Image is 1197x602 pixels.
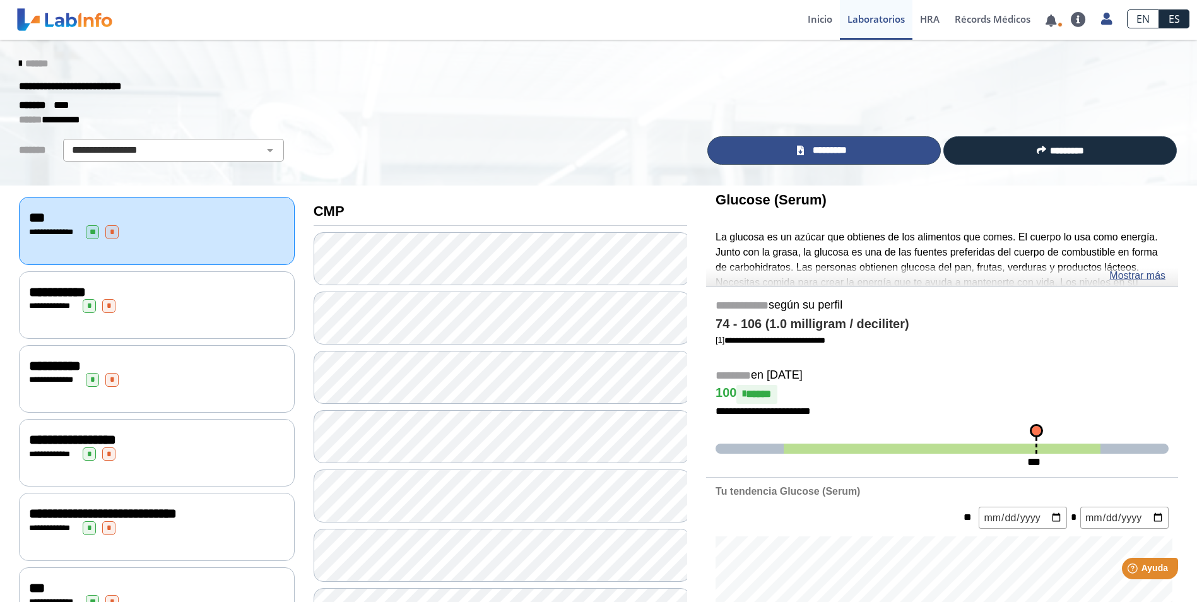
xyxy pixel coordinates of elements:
[716,230,1169,321] p: La glucosa es un azúcar que obtienes de los alimentos que comes. El cuerpo lo usa como energía. J...
[716,317,1169,332] h4: 74 - 106 (1.0 milligram / deciliter)
[1109,268,1165,283] a: Mostrar más
[1159,9,1189,28] a: ES
[920,13,940,25] span: HRA
[716,369,1169,383] h5: en [DATE]
[716,192,827,208] b: Glucose (Serum)
[716,486,860,497] b: Tu tendencia Glucose (Serum)
[716,385,1169,404] h4: 100
[1080,507,1169,529] input: mm/dd/yyyy
[979,507,1067,529] input: mm/dd/yyyy
[314,203,345,219] b: CMP
[716,298,1169,313] h5: según su perfil
[716,335,825,345] a: [1]
[1127,9,1159,28] a: EN
[1085,553,1183,588] iframe: Help widget launcher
